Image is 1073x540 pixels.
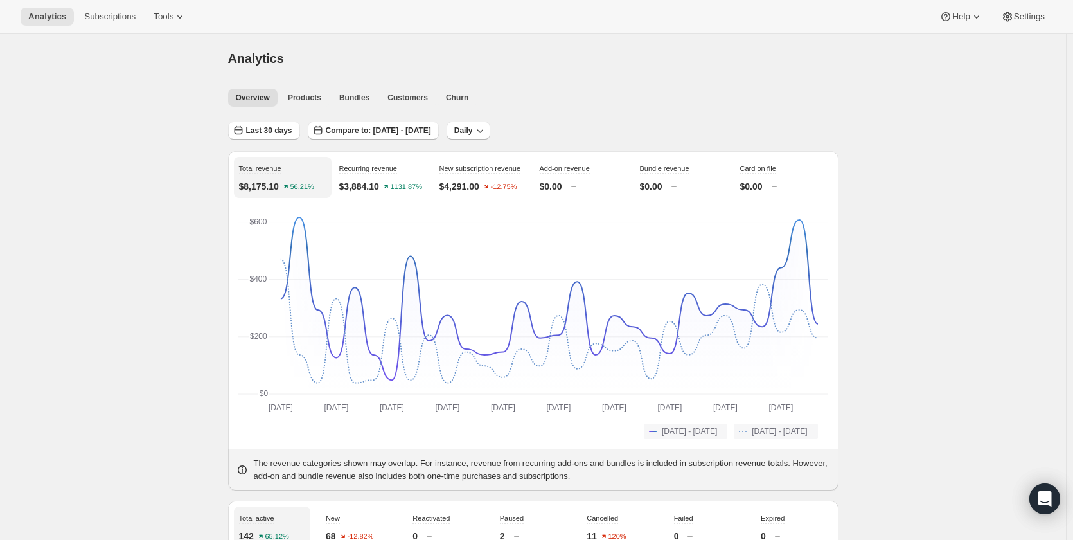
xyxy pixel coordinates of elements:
[387,93,428,103] span: Customers
[740,180,763,193] p: $0.00
[587,514,618,522] span: Cancelled
[454,125,473,136] span: Daily
[269,403,293,412] text: [DATE]
[236,93,270,103] span: Overview
[740,165,776,172] span: Card on file
[952,12,970,22] span: Help
[76,8,143,26] button: Subscriptions
[339,180,379,193] p: $3,884.10
[412,514,450,522] span: Reactivated
[546,403,571,412] text: [DATE]
[380,403,404,412] text: [DATE]
[288,93,321,103] span: Products
[1029,483,1060,514] div: Open Intercom Messenger
[713,403,737,412] text: [DATE]
[734,424,817,439] button: [DATE] - [DATE]
[540,165,590,172] span: Add-on revenue
[228,122,300,139] button: Last 30 days
[21,8,74,26] button: Analytics
[439,180,479,193] p: $4,291.00
[490,183,517,191] text: -12.75%
[1014,12,1045,22] span: Settings
[239,180,279,193] p: $8,175.10
[640,180,662,193] p: $0.00
[390,183,422,191] text: 1131.87%
[339,165,398,172] span: Recurring revenue
[446,93,468,103] span: Churn
[644,424,727,439] button: [DATE] - [DATE]
[640,165,689,172] span: Bundle revenue
[447,122,491,139] button: Daily
[657,403,682,412] text: [DATE]
[674,514,693,522] span: Failed
[662,426,717,437] span: [DATE] - [DATE]
[228,51,284,66] span: Analytics
[254,457,831,483] p: The revenue categories shown may overlap. For instance, revenue from recurring add-ons and bundle...
[239,514,274,522] span: Total active
[326,125,431,136] span: Compare to: [DATE] - [DATE]
[993,8,1052,26] button: Settings
[761,514,785,522] span: Expired
[540,180,562,193] p: $0.00
[435,403,459,412] text: [DATE]
[752,426,807,437] span: [DATE] - [DATE]
[84,12,136,22] span: Subscriptions
[308,122,439,139] button: Compare to: [DATE] - [DATE]
[154,12,173,22] span: Tools
[439,165,521,172] span: New subscription revenue
[326,514,340,522] span: New
[239,165,281,172] span: Total revenue
[28,12,66,22] span: Analytics
[259,389,268,398] text: $0
[249,274,267,283] text: $400
[146,8,194,26] button: Tools
[246,125,292,136] span: Last 30 days
[249,217,267,226] text: $600
[500,514,524,522] span: Paused
[601,403,626,412] text: [DATE]
[324,403,348,412] text: [DATE]
[490,403,515,412] text: [DATE]
[250,332,267,341] text: $200
[339,93,369,103] span: Bundles
[290,183,314,191] text: 56.21%
[768,403,793,412] text: [DATE]
[932,8,990,26] button: Help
